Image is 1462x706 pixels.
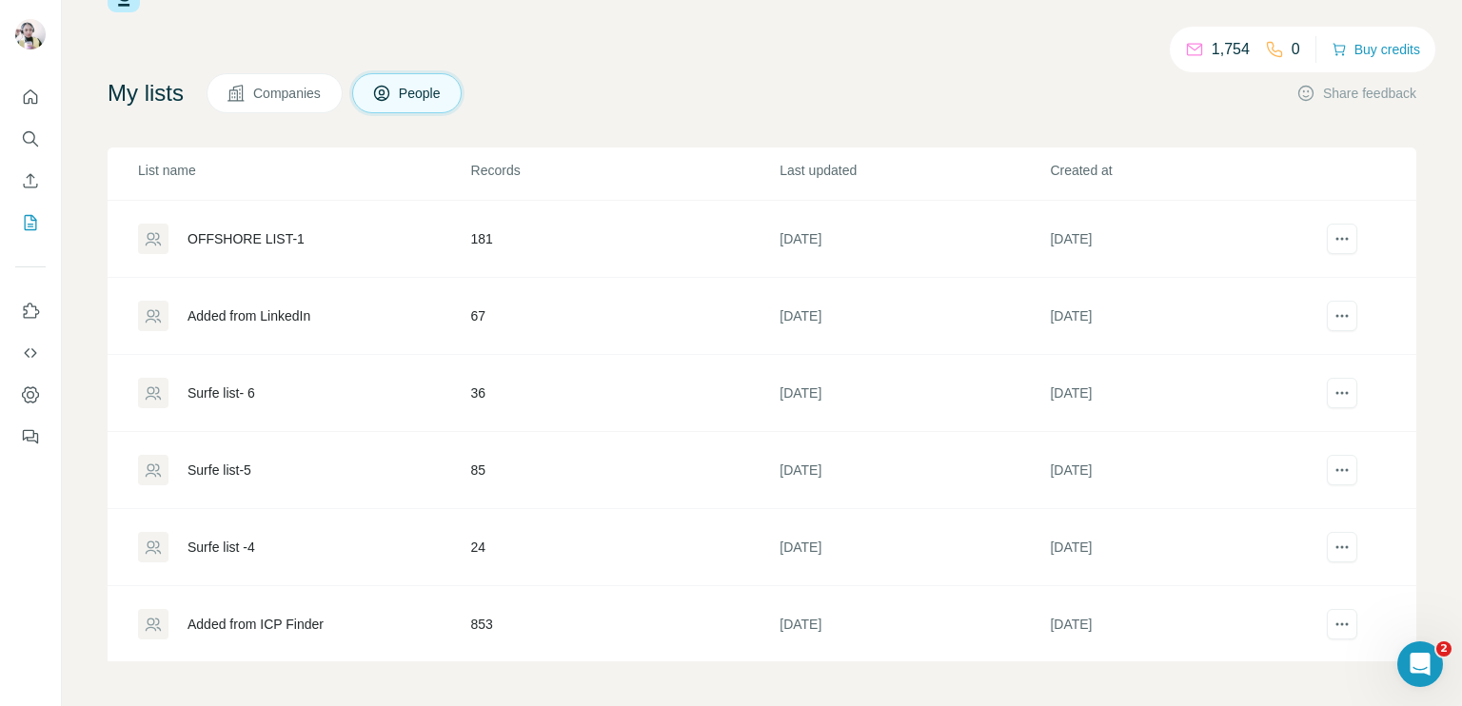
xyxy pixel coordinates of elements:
p: Last updated [780,161,1048,180]
div: Added from LinkedIn [188,306,310,325]
span: Companies [253,84,323,103]
td: [DATE] [1049,201,1319,278]
p: 0 [1292,38,1300,61]
td: 853 [470,586,780,663]
button: Share feedback [1296,84,1416,103]
p: 1,754 [1212,38,1250,61]
td: 24 [470,509,780,586]
div: Surfe list- 6 [188,383,255,402]
p: Created at [1050,161,1318,180]
button: Feedback [15,420,46,454]
button: My lists [15,206,46,240]
button: actions [1327,378,1357,408]
button: actions [1327,532,1357,562]
td: [DATE] [1049,509,1319,586]
div: Surfe list -4 [188,538,255,557]
td: [DATE] [1049,278,1319,355]
div: Added from ICP Finder [188,615,324,634]
div: Surfe list-5 [188,461,251,480]
p: Records [471,161,779,180]
button: actions [1327,301,1357,331]
td: [DATE] [779,509,1049,586]
td: 36 [470,355,780,432]
p: List name [138,161,469,180]
button: Use Surfe on LinkedIn [15,294,46,328]
button: Quick start [15,80,46,114]
button: actions [1327,455,1357,485]
div: OFFSHORE LIST-1 [188,229,305,248]
td: [DATE] [779,432,1049,509]
button: Enrich CSV [15,164,46,198]
img: Avatar [15,19,46,49]
button: Use Surfe API [15,336,46,370]
button: Dashboard [15,378,46,412]
td: [DATE] [1049,586,1319,663]
button: Buy credits [1332,36,1420,63]
td: 181 [470,201,780,278]
button: actions [1327,609,1357,639]
td: 67 [470,278,780,355]
td: [DATE] [779,586,1049,663]
td: [DATE] [1049,432,1319,509]
td: [DATE] [779,355,1049,432]
td: [DATE] [1049,355,1319,432]
iframe: Intercom live chat [1397,641,1443,687]
button: Search [15,122,46,156]
h4: My lists [108,78,184,108]
button: actions [1327,224,1357,254]
span: 2 [1436,641,1452,657]
span: People [399,84,443,103]
td: [DATE] [779,278,1049,355]
td: 85 [470,432,780,509]
td: [DATE] [779,201,1049,278]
